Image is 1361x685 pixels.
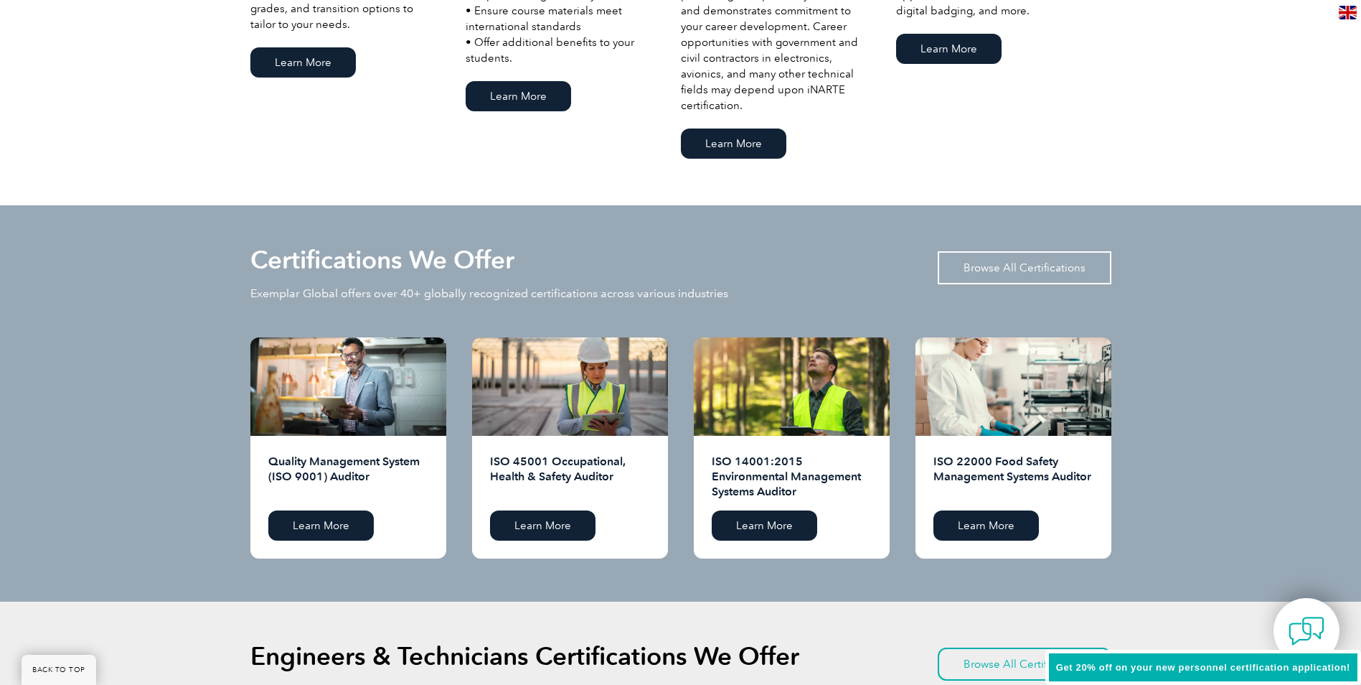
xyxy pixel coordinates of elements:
a: Learn More [466,81,571,111]
a: Learn More [896,34,1002,64]
img: en [1339,6,1357,19]
a: Browse All Certifications [938,251,1111,284]
a: Learn More [268,511,374,541]
h2: Certifications We Offer [250,248,514,271]
img: contact-chat.png [1289,613,1324,649]
a: Learn More [250,47,356,78]
h2: ISO 22000 Food Safety Management Systems Auditor [933,454,1093,500]
a: Learn More [712,511,817,541]
a: Learn More [490,511,595,541]
p: Exemplar Global offers over 40+ globally recognized certifications across various industries [250,286,728,302]
h2: Engineers & Technicians Certifications We Offer [250,645,799,668]
span: Get 20% off on your new personnel certification application! [1056,662,1350,673]
a: Learn More [933,511,1039,541]
h2: ISO 45001 Occupational, Health & Safety Auditor [490,454,650,500]
a: BACK TO TOP [22,655,96,685]
a: Browse All Certifications [938,648,1111,681]
h2: Quality Management System (ISO 9001) Auditor [268,454,428,500]
a: Learn More [681,129,786,159]
h2: ISO 14001:2015 Environmental Management Systems Auditor [712,454,872,500]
